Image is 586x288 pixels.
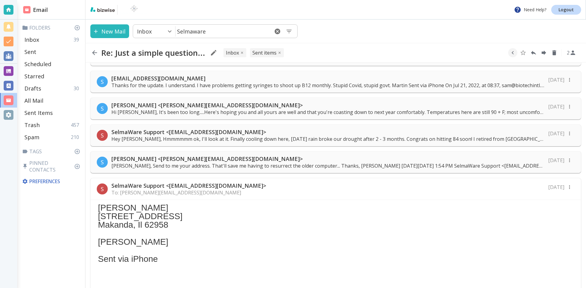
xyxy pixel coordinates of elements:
[548,76,564,83] p: [DATE]
[111,136,544,142] p: Hey [PERSON_NAME], Hmmmmmm ok, I'll look at it. Finally cooling down here, [DATE] rain broke our ...
[111,128,544,136] p: SelmaWare Support <[EMAIL_ADDRESS][DOMAIN_NAME]>
[24,121,40,129] p: Trash
[71,134,81,140] p: 210
[548,157,564,164] p: [DATE]
[74,36,81,43] p: 39
[24,97,43,104] p: All Mail
[559,8,574,12] p: Logout
[111,155,544,162] p: [PERSON_NAME] <[PERSON_NAME][EMAIL_ADDRESS][DOMAIN_NAME]>
[101,158,104,166] p: S
[101,105,104,112] p: S
[5,7,485,14] p: Hi [PERSON_NAME],
[101,78,104,85] p: S
[24,48,36,55] p: Sent
[137,28,152,35] p: Inbox
[551,5,581,15] a: Logout
[111,75,544,82] p: [EMAIL_ADDRESS][DOMAIN_NAME]
[90,24,129,38] button: New Mail
[24,85,41,92] p: Drafts
[111,189,266,196] p: To: [PERSON_NAME][EMAIL_ADDRESS][DOMAIN_NAME]
[24,60,51,68] p: Scheduled
[111,101,544,109] p: [PERSON_NAME] <[PERSON_NAME][EMAIL_ADDRESS][DOMAIN_NAME]>
[5,14,485,21] p: I'm glad that you were able to retire. I had been thinking that it was to be next year.
[514,6,546,13] p: Need Help?
[111,182,266,189] p: SelmaWare Support <[EMAIL_ADDRESS][DOMAIN_NAME]>
[91,178,581,200] div: SSelmaWare Support <[EMAIL_ADDRESS][DOMAIN_NAME]>To: [PERSON_NAME][EMAIL_ADDRESS][DOMAIN_NAME][DATE]
[22,82,83,94] div: Drafts30
[101,48,205,58] h2: Re: Just a simple question...
[22,34,83,46] div: Inbox39
[21,176,83,187] div: Preferences
[22,148,83,155] p: Tags
[22,70,83,82] div: Starred
[24,36,39,43] p: Inbox
[529,48,538,57] button: Reply
[5,5,485,21] body: Rich Text Area. Press ALT-0 for help.
[22,178,81,185] p: Preferences
[22,24,83,31] p: Folders
[74,85,81,92] p: 30
[23,6,48,14] h2: Email
[101,185,104,193] p: S
[23,6,31,13] img: DashboardSidebarEmail.svg
[252,49,277,56] p: Sent Items
[111,109,544,116] p: Hi [PERSON_NAME], It's been too long.....Here's hoping you and all yours are well and that you're...
[22,119,83,131] div: Trash457
[120,5,148,15] img: BioTech International
[22,107,83,119] div: Sent Items
[175,25,269,37] input: Search
[22,46,83,58] div: Sent
[24,73,44,80] p: Starred
[548,130,564,137] p: [DATE]
[550,48,559,57] button: Delete
[22,131,83,143] div: Spam210
[567,49,570,56] p: 2
[111,162,544,169] p: [PERSON_NAME], Send to me your address. That'll save me having to resurrect the older computer......
[24,133,39,141] p: Spam
[226,49,239,56] p: INBOX
[101,132,104,139] p: S
[548,103,564,110] p: [DATE]
[90,7,115,12] img: bizwise
[564,45,579,60] button: See Participants
[22,94,83,107] div: All Mail
[548,184,564,190] p: [DATE]
[22,58,83,70] div: Scheduled
[539,48,548,57] button: Forward
[111,82,544,89] p: Thanks for the update. I understand. I have problems getting syringes to shoot up B12 monthly. St...
[71,122,81,128] p: 457
[22,160,83,173] p: Pinned Contacts
[24,109,53,116] p: Sent Items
